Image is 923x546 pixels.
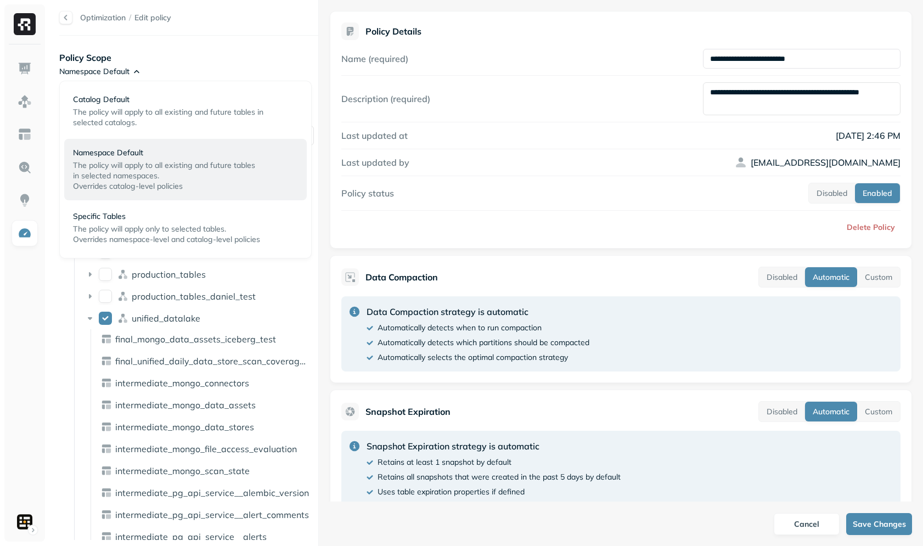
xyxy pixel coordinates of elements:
[73,107,263,127] span: The policy will apply to all existing and future tables in selected catalogs.
[64,139,307,200] div: Namespace DefaultThe policy will apply to all existing and future tablesin selected namespaces.Ov...
[73,234,260,244] span: Overrides namespace-level and catalog-level policies
[64,202,307,254] div: Specific TablesThe policy will apply only to selected tables.Overrides namespace-level and catalo...
[73,181,183,191] span: Overrides catalog-level policies
[73,148,265,158] p: Namespace Default
[73,171,159,181] span: in selected namespaces.
[73,224,226,234] span: The policy will apply only to selected tables.
[73,211,265,222] p: Specific Tables
[64,86,307,137] div: Catalog DefaultThe policy will apply to all existing and future tables in selected catalogs.
[73,94,265,105] p: Catalog Default
[73,160,255,170] span: The policy will apply to all existing and future tables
